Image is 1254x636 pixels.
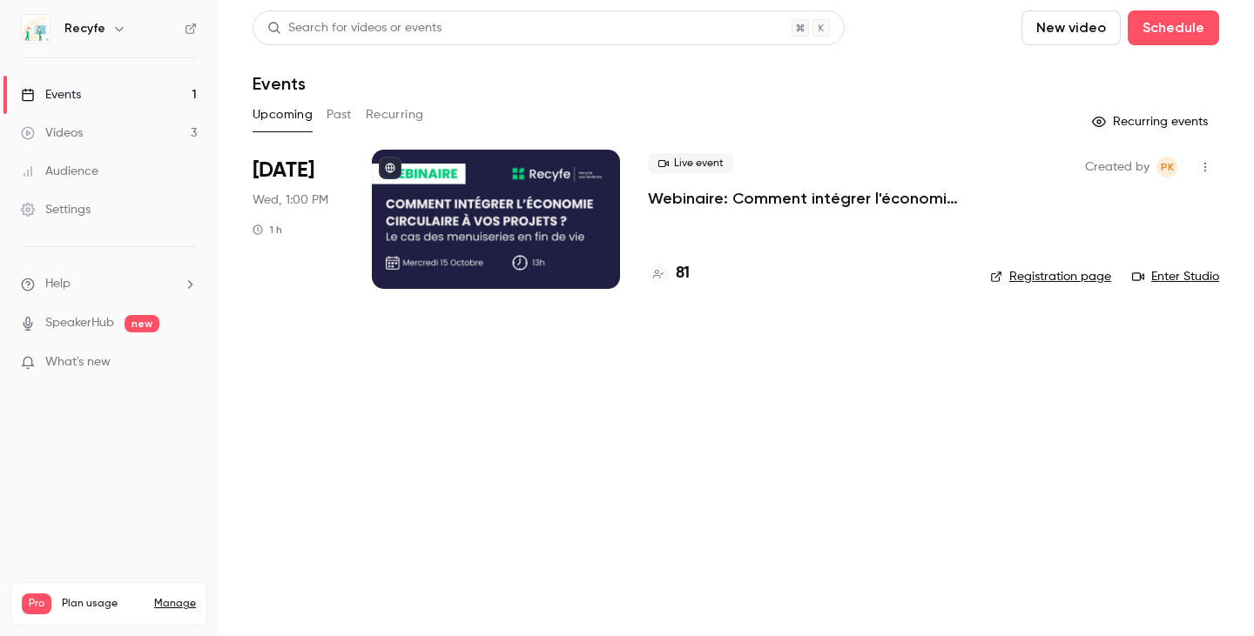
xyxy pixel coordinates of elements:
[648,262,690,285] a: 81
[1021,10,1121,45] button: New video
[21,275,197,293] li: help-dropdown-opener
[366,101,424,129] button: Recurring
[253,157,314,184] span: [DATE]
[22,15,50,43] img: Recyfe
[64,20,105,37] h6: Recyfe
[21,163,98,180] div: Audience
[1156,157,1177,177] span: Pauline KATCHAVENDA
[327,101,352,129] button: Past
[45,275,71,293] span: Help
[253,73,306,94] h1: Events
[45,353,111,372] span: What's new
[21,124,83,142] div: Videos
[21,201,91,218] div: Settings
[1084,108,1219,136] button: Recurring events
[154,597,196,611] a: Manage
[253,101,313,129] button: Upcoming
[22,593,51,614] span: Pro
[1132,268,1219,285] a: Enter Studio
[990,268,1111,285] a: Registration page
[267,19,442,37] div: Search for videos or events
[1128,10,1219,45] button: Schedule
[648,188,962,209] a: Webinaire: Comment intégrer l'économie circulaire dans vos projets ?
[1085,157,1149,177] span: Created by
[253,191,328,209] span: Wed, 1:00 PM
[676,262,690,285] h4: 81
[125,315,159,332] span: new
[253,150,344,289] div: Oct 15 Wed, 1:00 PM (Europe/Paris)
[62,597,144,611] span: Plan usage
[1161,157,1174,177] span: PK
[648,153,734,174] span: Live event
[45,314,114,332] a: SpeakerHub
[21,86,81,104] div: Events
[253,223,282,237] div: 1 h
